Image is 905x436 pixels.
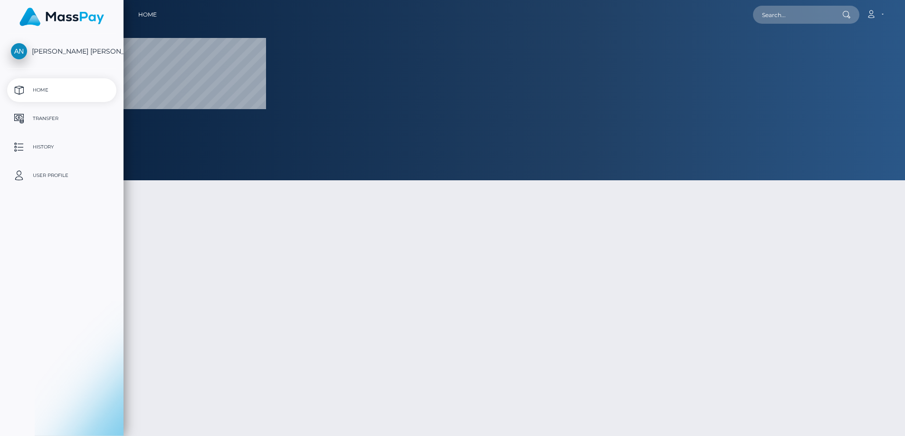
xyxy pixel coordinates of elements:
p: Transfer [11,111,113,126]
p: User Profile [11,168,113,183]
a: Home [138,5,157,25]
p: Home [11,83,113,97]
img: MassPay [19,8,104,26]
input: Search... [753,6,842,24]
p: History [11,140,113,154]
a: History [7,135,116,159]
a: Home [7,78,116,102]
a: Transfer [7,107,116,130]
span: [PERSON_NAME] [PERSON_NAME] [7,47,116,56]
a: User Profile [7,164,116,187]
